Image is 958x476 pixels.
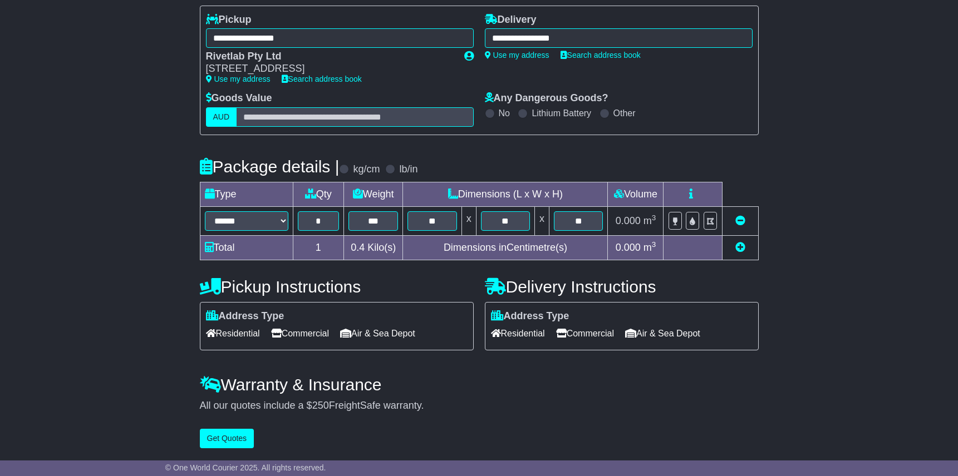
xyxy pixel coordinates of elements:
span: Air & Sea Depot [625,325,700,342]
span: 0.000 [616,242,641,253]
h4: Pickup Instructions [200,277,474,296]
a: Use my address [485,51,549,59]
button: Get Quotes [200,429,254,448]
a: Add new item [735,242,745,253]
td: Kilo(s) [344,235,403,260]
span: m [643,215,656,226]
span: Residential [206,325,260,342]
div: All our quotes include a $ FreightSafe warranty. [200,400,759,412]
span: © One World Courier 2025. All rights reserved. [165,463,326,472]
a: Search address book [282,75,362,83]
label: Address Type [206,310,284,323]
a: Remove this item [735,215,745,226]
h4: Package details | [200,157,340,176]
td: Type [200,182,293,206]
h4: Warranty & Insurance [200,375,759,394]
label: Goods Value [206,92,272,105]
span: 250 [312,400,329,411]
a: Search address book [561,51,641,59]
label: Other [613,108,636,118]
span: 0.000 [616,215,641,226]
div: [STREET_ADDRESS] [206,63,453,75]
td: Volume [608,182,664,206]
td: Dimensions (L x W x H) [403,182,608,206]
td: Weight [344,182,403,206]
span: Residential [491,325,545,342]
sup: 3 [652,240,656,249]
label: AUD [206,107,237,127]
td: Dimensions in Centimetre(s) [403,235,608,260]
label: kg/cm [353,163,380,176]
sup: 3 [652,214,656,222]
td: Total [200,235,293,260]
td: x [535,206,549,235]
span: m [643,242,656,253]
span: Air & Sea Depot [340,325,415,342]
td: x [461,206,476,235]
label: Address Type [491,310,569,323]
span: 0.4 [351,242,365,253]
div: Rivetlab Pty Ltd [206,51,453,63]
label: Delivery [485,14,537,26]
td: 1 [293,235,344,260]
label: Any Dangerous Goods? [485,92,608,105]
h4: Delivery Instructions [485,277,759,296]
label: Lithium Battery [532,108,591,118]
span: Commercial [271,325,329,342]
label: No [499,108,510,118]
a: Use my address [206,75,271,83]
label: Pickup [206,14,252,26]
td: Qty [293,182,344,206]
span: Commercial [556,325,614,342]
label: lb/in [399,163,417,176]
